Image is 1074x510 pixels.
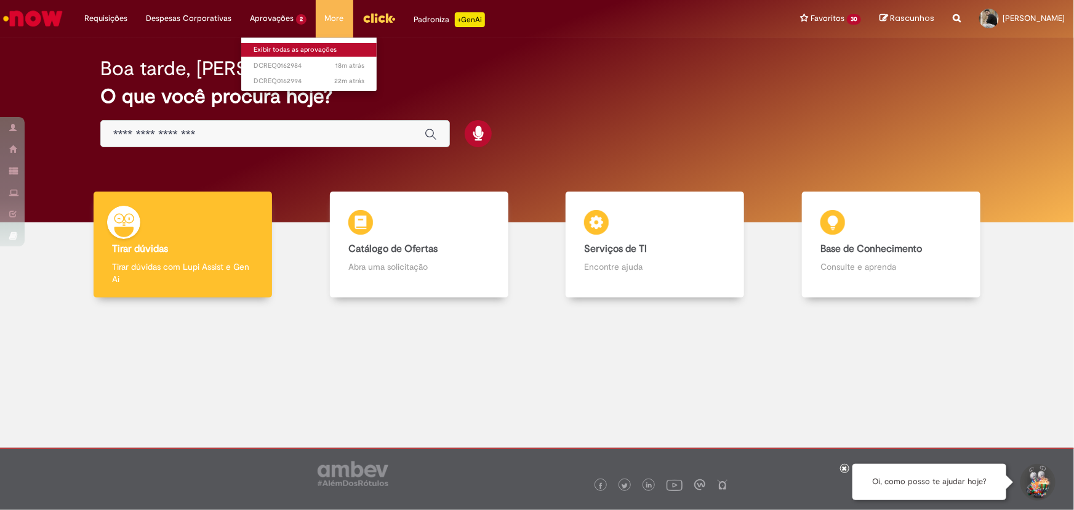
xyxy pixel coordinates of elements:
[84,12,127,25] span: Requisições
[112,243,168,255] b: Tirar dúvidas
[363,9,396,27] img: click_logo_yellow_360x200.png
[455,12,485,27] p: +GenAi
[325,12,344,25] span: More
[254,76,364,86] span: DCREQ0162994
[880,13,934,25] a: Rascunhos
[334,76,364,86] time: 28/08/2025 16:30:33
[334,76,364,86] span: 22m atrás
[598,483,604,489] img: logo_footer_facebook.png
[335,61,364,70] span: 18m atrás
[890,12,934,24] span: Rascunhos
[241,75,377,88] a: Aberto DCREQ0162994 :
[241,43,377,57] a: Exibir todas as aprovações
[318,461,388,486] img: logo_footer_ambev_rotulo_gray.png
[1003,13,1065,23] span: [PERSON_NAME]
[667,477,683,493] img: logo_footer_youtube.png
[146,12,231,25] span: Despesas Corporativas
[584,261,726,273] p: Encontre ajuda
[348,243,438,255] b: Catálogo de Ofertas
[250,12,294,25] span: Aprovações
[820,261,962,273] p: Consulte e aprenda
[694,479,705,490] img: logo_footer_workplace.png
[1019,464,1056,501] button: Iniciar Conversa de Suporte
[296,14,307,25] span: 2
[241,59,377,73] a: Aberto DCREQ0162984 :
[100,58,350,79] h2: Boa tarde, [PERSON_NAME]
[852,464,1006,500] div: Oi, como posso te ajudar hoje?
[65,192,301,298] a: Tirar dúvidas Tirar dúvidas com Lupi Assist e Gen Ai
[773,192,1009,298] a: Base de Conhecimento Consulte e aprenda
[100,86,974,107] h2: O que você procura hoje?
[241,37,377,92] ul: Aprovações
[646,482,652,490] img: logo_footer_linkedin.png
[537,192,774,298] a: Serviços de TI Encontre ajuda
[112,261,254,285] p: Tirar dúvidas com Lupi Assist e Gen Ai
[301,192,537,298] a: Catálogo de Ofertas Abra uma solicitação
[847,14,861,25] span: 30
[820,243,922,255] b: Base de Conhecimento
[414,12,485,27] div: Padroniza
[584,243,647,255] b: Serviços de TI
[717,479,728,490] img: logo_footer_naosei.png
[1,6,65,31] img: ServiceNow
[335,61,364,70] time: 28/08/2025 16:34:29
[811,12,844,25] span: Favoritos
[348,261,490,273] p: Abra uma solicitação
[254,61,364,71] span: DCREQ0162984
[622,483,628,489] img: logo_footer_twitter.png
